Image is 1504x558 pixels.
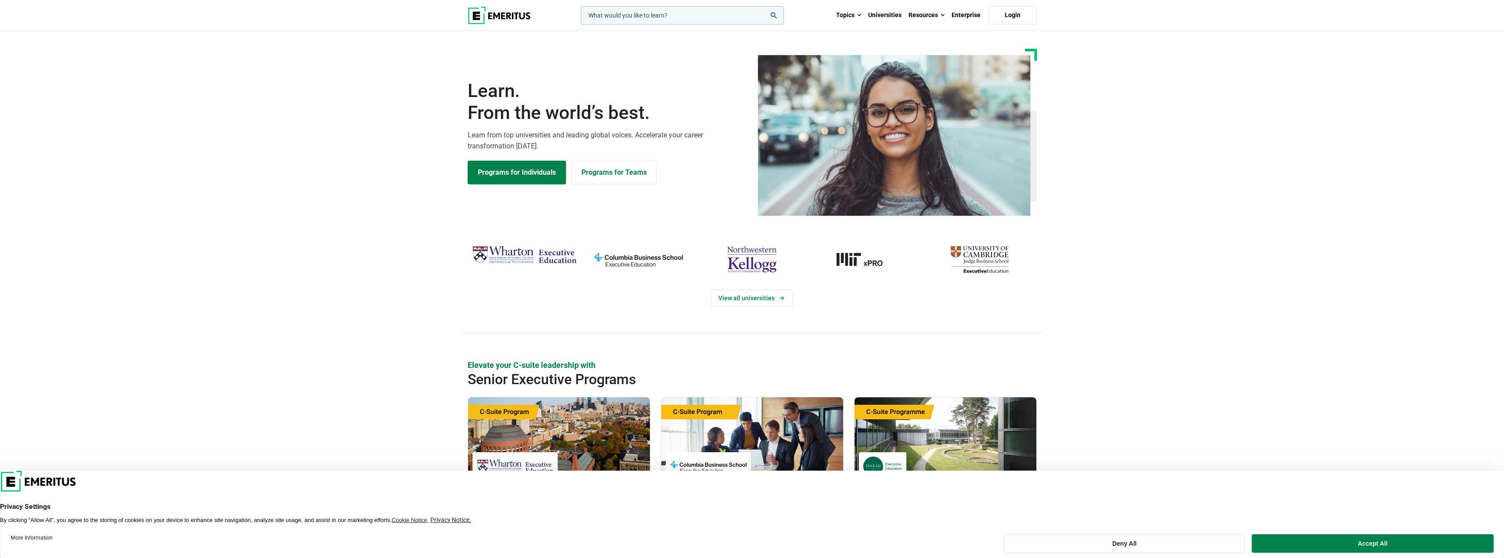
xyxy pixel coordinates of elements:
a: Explore Programs [468,161,566,184]
p: Elevate your C-suite leadership with [468,360,1037,371]
img: INSEAD Executive Education [863,457,902,476]
a: Login [988,6,1037,25]
a: Leadership Course by Wharton Executive Education - December 17, 2025 Wharton Executive Education ... [468,397,650,540]
img: Columbia Business School Executive Education [670,457,747,476]
a: Leadership Course by INSEAD Executive Education - October 14, 2025 INSEAD Executive Education INS... [855,397,1036,540]
p: Learn from top universities and leading global voices. Accelerate your career transformation [DATE]. [468,130,747,152]
img: Wharton Executive Education [472,242,577,268]
a: MIT-xPRO [813,242,918,277]
input: woocommerce-product-search-field-0 [581,6,784,25]
img: Chief Strategy Officer (CSO) Programme | Online Leadership Course [855,397,1036,485]
span: From the world’s best. [468,102,747,124]
img: Wharton Executive Education [477,457,553,476]
img: cambridge-judge-business-school [927,242,1032,277]
img: northwestern-kellogg [700,242,804,277]
a: Finance Course by Columbia Business School Executive Education - December 8, 2025 Columbia Busine... [661,397,843,540]
h1: Learn. [468,80,747,124]
a: View Universities [711,290,793,306]
img: Global C-Suite Program | Online Leadership Course [468,397,650,485]
img: Chief Financial Officer Program | Online Finance Course [661,397,843,485]
a: Explore for Business [571,161,657,184]
h2: Senior Executive Programs [468,371,980,388]
img: MIT xPRO [813,242,918,277]
img: Learn from the world's best [758,55,1031,216]
img: columbia-business-school [586,242,691,277]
